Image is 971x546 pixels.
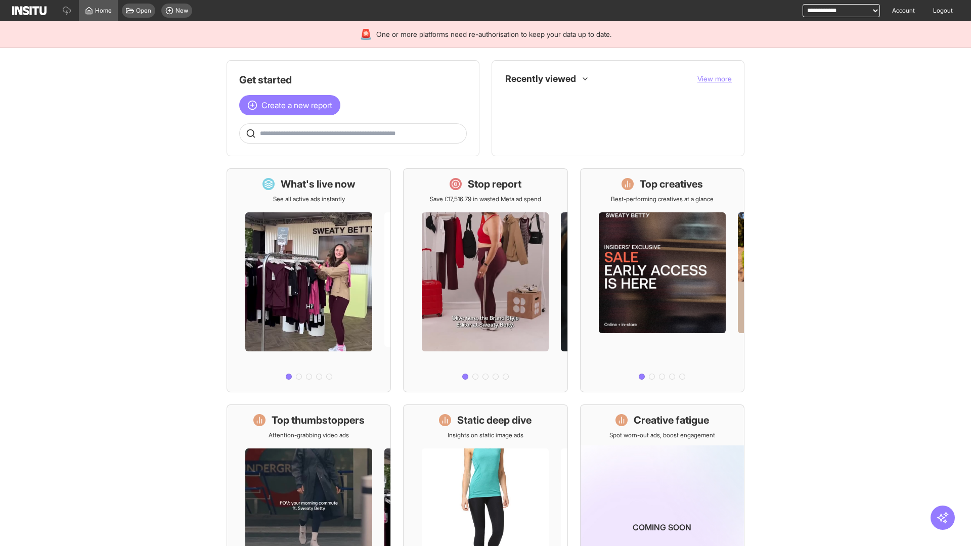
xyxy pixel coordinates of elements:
h1: Stop report [468,177,521,191]
p: Best-performing creatives at a glance [611,195,714,203]
div: 🚨 [360,27,372,41]
button: Create a new report [239,95,340,115]
span: Home [95,7,112,15]
span: New [175,7,188,15]
span: View more [697,74,732,83]
span: Open [136,7,151,15]
span: One or more platforms need re-authorisation to keep your data up to date. [376,29,611,39]
a: What's live nowSee all active ads instantly [227,168,391,392]
button: View more [697,74,732,84]
h1: Top thumbstoppers [272,413,365,427]
h1: What's live now [281,177,356,191]
h1: Static deep dive [457,413,532,427]
span: Create a new report [261,99,332,111]
h1: Top creatives [640,177,703,191]
p: See all active ads instantly [273,195,345,203]
a: Top creativesBest-performing creatives at a glance [580,168,744,392]
h1: Get started [239,73,467,87]
p: Insights on static image ads [448,431,523,439]
p: Save £17,516.79 in wasted Meta ad spend [430,195,541,203]
a: Stop reportSave £17,516.79 in wasted Meta ad spend [403,168,567,392]
p: Attention-grabbing video ads [269,431,349,439]
img: Logo [12,6,47,15]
